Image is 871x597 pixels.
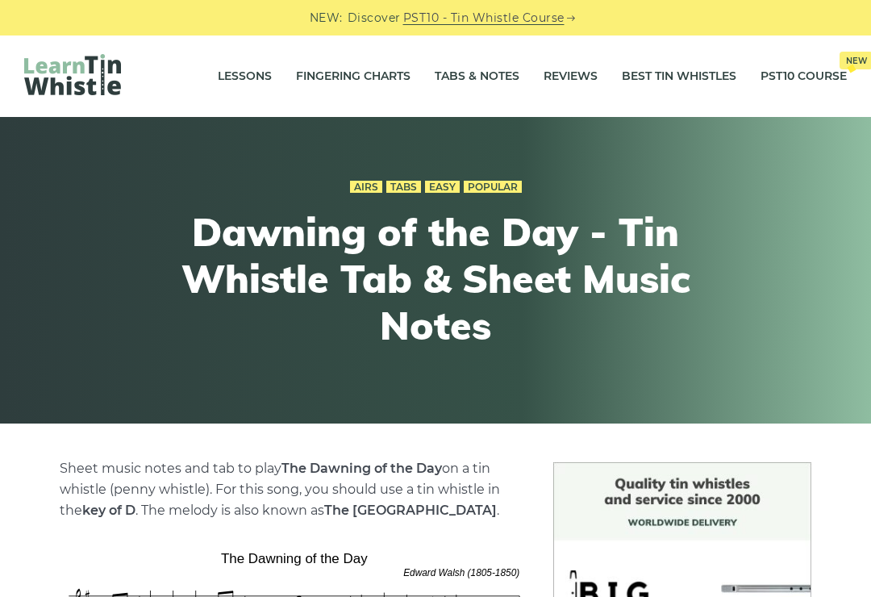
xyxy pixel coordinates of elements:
a: Best Tin Whistles [622,56,736,97]
h1: Dawning of the Day - Tin Whistle Tab & Sheet Music Notes [139,209,732,349]
a: Easy [425,181,460,194]
a: Lessons [218,56,272,97]
a: Airs [350,181,382,194]
strong: The Dawning of the Day [281,461,442,476]
img: LearnTinWhistle.com [24,54,121,95]
strong: The [GEOGRAPHIC_DATA] [324,503,497,518]
a: Tabs [386,181,421,194]
a: Fingering Charts [296,56,410,97]
a: Reviews [544,56,598,97]
p: Sheet music notes and tab to play on a tin whistle (penny whistle). For this song, you should use... [60,458,530,521]
a: Popular [464,181,522,194]
a: Tabs & Notes [435,56,519,97]
a: PST10 CourseNew [761,56,847,97]
strong: key of D [82,503,135,518]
